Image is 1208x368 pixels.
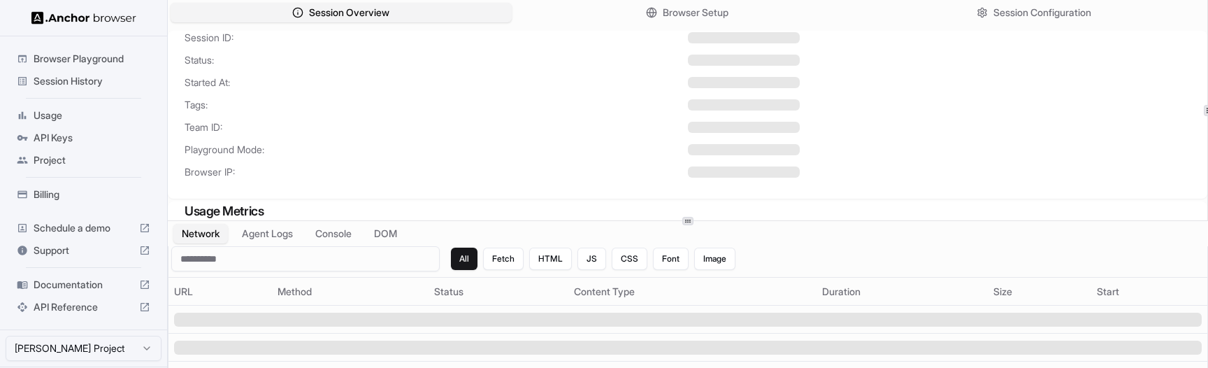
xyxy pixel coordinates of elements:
span: Team ID: [185,120,688,134]
button: Console [307,224,360,243]
span: Schedule a demo [34,221,134,235]
span: Project [34,153,150,167]
div: API Reference [11,296,156,318]
img: Anchor Logo [31,11,136,24]
button: Font [653,248,689,270]
div: Usage [11,104,156,127]
button: Network [173,224,228,243]
div: URL [174,285,266,299]
button: CSS [612,248,647,270]
span: API Reference [34,300,134,314]
h3: Usage Metrics [185,201,1191,221]
button: Agent Logs [233,224,301,243]
span: Browser IP: [185,165,688,179]
button: Fetch [483,248,524,270]
div: Size [993,285,1086,299]
div: Session History [11,70,156,92]
span: Documentation [34,278,134,292]
span: Session Overview [309,6,389,20]
span: Support [34,243,134,257]
span: Billing [34,187,150,201]
span: Status: [185,53,688,67]
div: Duration [822,285,982,299]
span: Tags: [185,98,688,112]
div: API Keys [11,127,156,149]
div: Method [278,285,423,299]
span: API Keys [34,131,150,145]
span: Browser Playground [34,52,150,66]
button: DOM [366,224,405,243]
span: Usage [34,108,150,122]
div: Browser Playground [11,48,156,70]
span: Session ID: [185,31,688,45]
button: HTML [529,248,572,270]
button: JS [577,248,606,270]
div: Schedule a demo [11,217,156,239]
button: All [451,248,477,270]
div: Documentation [11,274,156,296]
span: Session History [34,74,150,88]
div: Billing [11,183,156,206]
div: Project [11,149,156,171]
span: Session Configuration [993,6,1091,20]
div: Content Type [574,285,811,299]
span: Browser Setup [663,6,728,20]
button: Image [694,248,735,270]
span: Playground Mode: [185,143,688,157]
div: Start [1097,285,1202,299]
span: Started At: [185,76,688,90]
div: Support [11,239,156,262]
div: Status [434,285,563,299]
